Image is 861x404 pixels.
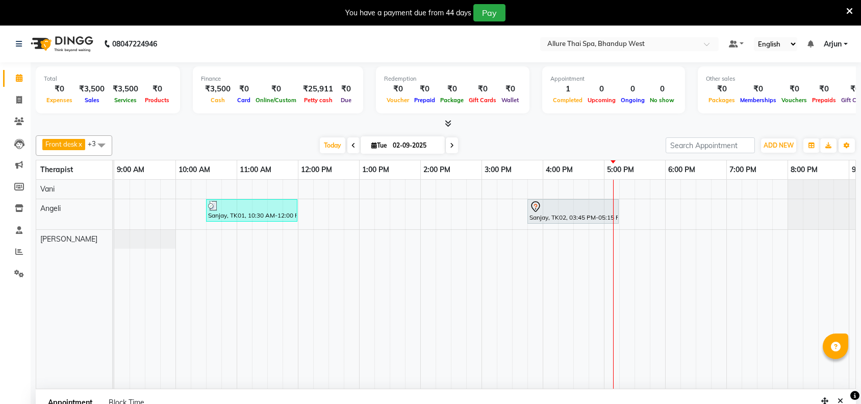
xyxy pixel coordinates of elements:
span: Prepaids [809,97,839,104]
span: +3 [88,139,104,148]
a: x [78,140,82,148]
span: Gift Cards [466,97,499,104]
span: Vouchers [779,97,809,104]
span: Petty cash [301,97,335,104]
div: Appointment [550,75,677,83]
a: 5:00 PM [604,162,637,177]
span: Therapist [40,165,73,174]
div: You have a payment due from 44 days [345,8,471,18]
span: Today [320,137,345,153]
span: Cash [208,97,227,104]
span: Completed [550,97,585,104]
div: ₹3,500 [201,83,235,95]
span: Wallet [499,97,521,104]
div: ₹0 [809,83,839,95]
div: 1 [550,83,585,95]
a: 11:00 AM [237,162,274,177]
div: ₹0 [384,83,412,95]
b: 08047224946 [112,30,157,58]
span: Expenses [44,97,75,104]
img: logo [26,30,96,58]
div: Total [44,75,172,83]
div: 0 [647,83,677,95]
a: 8:00 PM [788,162,820,177]
div: 0 [618,83,647,95]
span: Due [338,97,354,104]
div: ₹0 [412,83,438,95]
span: Prepaid [412,97,438,104]
input: Search Appointment [666,137,755,153]
span: [PERSON_NAME] [40,234,97,244]
a: 2:00 PM [421,162,453,177]
a: 10:00 AM [176,162,213,177]
span: Tue [369,141,390,149]
span: Voucher [384,97,412,104]
a: 1:00 PM [360,162,392,177]
div: ₹0 [337,83,355,95]
span: ADD NEW [764,141,794,149]
a: 6:00 PM [666,162,698,177]
div: ₹3,500 [75,83,109,95]
span: Sales [82,97,102,104]
div: ₹0 [142,83,172,95]
div: ₹0 [706,83,738,95]
div: Sanjay, TK02, 03:45 PM-05:15 PM, SWEDISH MASSAGE - 90 [528,201,618,222]
div: ₹0 [235,83,253,95]
span: Package [438,97,466,104]
button: Pay [473,4,505,21]
span: Arjun [824,39,842,50]
div: ₹3,500 [109,83,142,95]
span: Memberships [738,97,779,104]
div: ₹0 [779,83,809,95]
div: 0 [585,83,618,95]
div: ₹0 [499,83,521,95]
div: ₹0 [438,83,466,95]
div: Sanjay, TK01, 10:30 AM-12:00 PM, DEEP TISSUE MASSAGE - 90 [207,201,296,220]
div: ₹0 [44,83,75,95]
a: 9:00 AM [114,162,147,177]
div: Finance [201,75,355,83]
div: Redemption [384,75,521,83]
span: Vani [40,184,55,194]
div: ₹25,911 [299,83,337,95]
span: Products [142,97,172,104]
input: 2025-09-02 [390,138,441,153]
iframe: chat widget [818,363,851,394]
span: Front desk [45,140,78,148]
a: 7:00 PM [727,162,759,177]
button: ADD NEW [761,138,796,153]
a: 4:00 PM [543,162,575,177]
span: Packages [706,97,738,104]
span: Upcoming [585,97,618,104]
span: Services [112,97,139,104]
span: Online/Custom [253,97,299,104]
span: Angeli [40,204,61,213]
div: ₹0 [253,83,299,95]
div: ₹0 [738,83,779,95]
span: Ongoing [618,97,647,104]
div: ₹0 [466,83,499,95]
span: No show [647,97,677,104]
span: Card [235,97,253,104]
a: 3:00 PM [482,162,514,177]
a: 12:00 PM [298,162,335,177]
